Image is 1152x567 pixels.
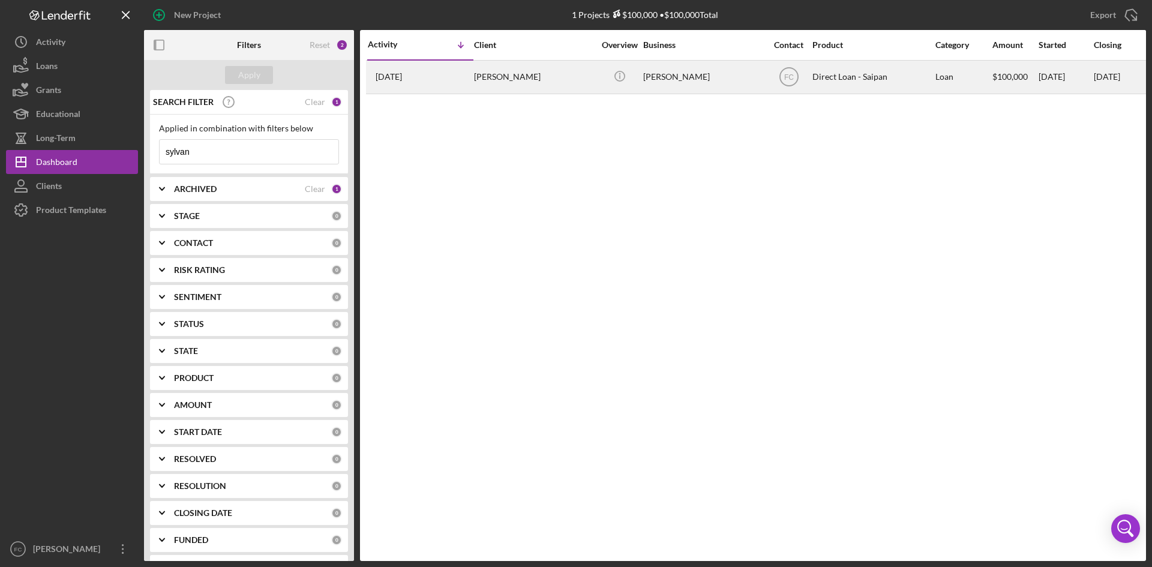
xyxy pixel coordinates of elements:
b: Filters [237,40,261,50]
div: [PERSON_NAME] [474,61,594,93]
button: Dashboard [6,150,138,174]
button: Grants [6,78,138,102]
text: FC [784,73,794,82]
div: Clients [36,174,62,201]
div: 0 [331,265,342,275]
div: Activity [368,40,421,49]
div: 0 [331,427,342,437]
div: Overview [597,40,642,50]
div: 1 Projects • $100,000 Total [572,10,718,20]
div: [PERSON_NAME] [30,537,108,564]
b: STAGE [174,211,200,221]
div: 0 [331,535,342,545]
div: Educational [36,102,80,129]
div: 0 [331,454,342,464]
time: [DATE] [1094,71,1120,82]
div: 0 [331,508,342,518]
div: 0 [331,373,342,383]
text: FC [14,546,22,553]
span: $100,000 [992,71,1028,82]
div: 0 [331,481,342,491]
b: RISK RATING [174,265,225,275]
div: 1 [331,184,342,194]
div: Client [474,40,594,50]
button: Apply [225,66,273,84]
div: 0 [331,319,342,329]
b: START DATE [174,427,222,437]
div: 0 [331,211,342,221]
div: Category [935,40,991,50]
b: CLOSING DATE [174,508,232,518]
div: Export [1090,3,1116,27]
b: RESOLVED [174,454,216,464]
div: Amount [992,40,1037,50]
time: 2025-01-14 03:35 [376,72,402,82]
div: 0 [331,238,342,248]
button: Clients [6,174,138,198]
div: Clear [305,184,325,194]
b: RESOLUTION [174,481,226,491]
button: Export [1078,3,1146,27]
div: 0 [331,346,342,356]
div: Open Intercom Messenger [1111,514,1140,543]
div: Direct Loan - Saipan [812,61,932,93]
b: STATUS [174,319,204,329]
button: Educational [6,102,138,126]
b: STATE [174,346,198,356]
div: 1 [331,97,342,107]
div: [PERSON_NAME] [643,61,763,93]
b: FUNDED [174,535,208,545]
b: SENTIMENT [174,292,221,302]
div: Loan [935,61,991,93]
button: Loans [6,54,138,78]
div: $100,000 [610,10,658,20]
div: 0 [331,292,342,302]
b: SEARCH FILTER [153,97,214,107]
div: 2 [336,39,348,51]
button: Activity [6,30,138,54]
div: Started [1039,40,1093,50]
b: CONTACT [174,238,213,248]
div: Apply [238,66,260,84]
button: Product Templates [6,198,138,222]
b: ARCHIVED [174,184,217,194]
div: Dashboard [36,150,77,177]
div: New Project [174,3,221,27]
div: Product Templates [36,198,106,225]
div: Reset [310,40,330,50]
button: New Project [144,3,233,27]
div: Product [812,40,932,50]
div: Clear [305,97,325,107]
div: Contact [766,40,811,50]
div: Activity [36,30,65,57]
div: Long-Term [36,126,76,153]
div: Grants [36,78,61,105]
b: PRODUCT [174,373,214,383]
div: 0 [331,400,342,410]
b: AMOUNT [174,400,212,410]
button: Long-Term [6,126,138,150]
button: FC[PERSON_NAME] [6,537,138,561]
div: Applied in combination with filters below [159,124,339,133]
div: [DATE] [1039,61,1093,93]
div: Loans [36,54,58,81]
div: Business [643,40,763,50]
